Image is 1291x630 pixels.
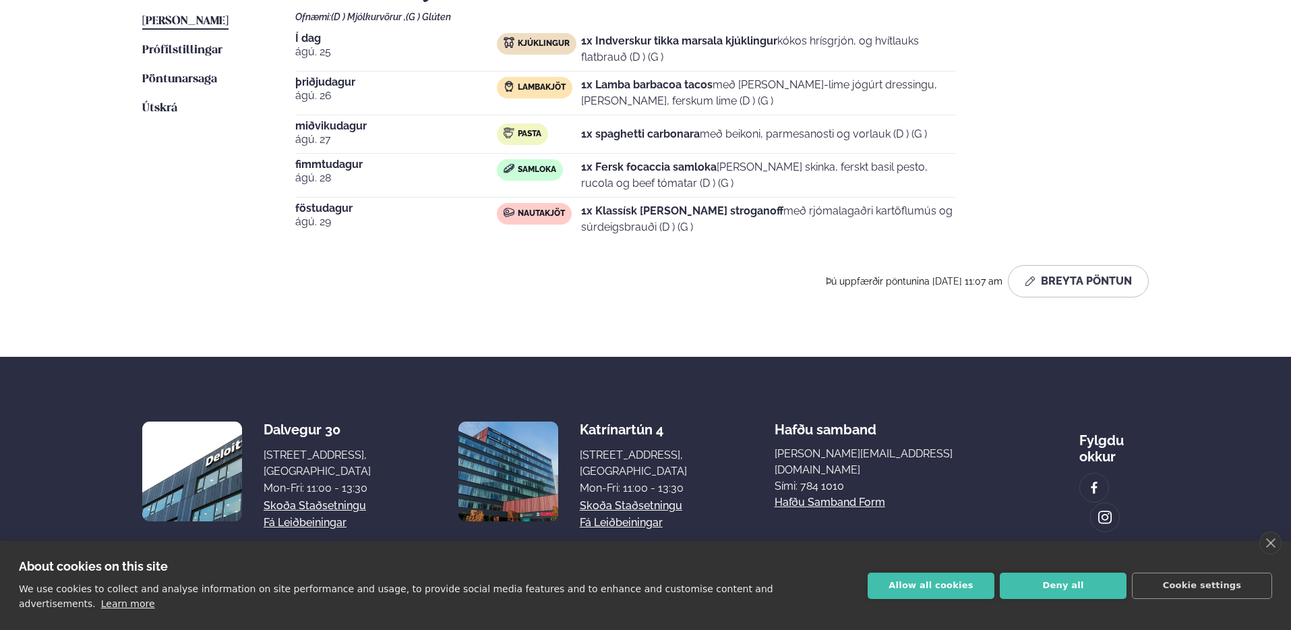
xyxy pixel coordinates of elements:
div: Fylgdu okkur [1079,422,1149,465]
span: ágú. 27 [295,132,497,148]
a: image alt [1080,474,1108,502]
a: [PERSON_NAME] [142,13,229,30]
span: (D ) Mjólkurvörur , [331,11,406,22]
button: Breyta Pöntun [1008,265,1149,297]
img: beef.svg [504,207,514,218]
img: Lamb.svg [504,81,514,92]
span: fimmtudagur [295,159,497,170]
span: miðvikudagur [295,121,497,132]
span: ágú. 28 [295,170,497,186]
strong: 1x Fersk focaccia samloka [581,161,717,173]
a: Pöntunarsaga [142,71,217,88]
span: þriðjudagur [295,77,497,88]
span: föstudagur [295,203,497,214]
span: (G ) Glúten [406,11,451,22]
img: image alt [1098,510,1112,525]
a: Learn more [101,598,155,609]
img: pasta.svg [504,127,514,138]
span: Pöntunarsaga [142,74,217,85]
span: Pasta [518,129,541,140]
p: með [PERSON_NAME]-lime jógúrt dressingu, [PERSON_NAME], ferskum lime (D ) (G ) [581,77,956,109]
button: Allow all cookies [868,573,994,599]
div: Dalvegur 30 [264,422,371,438]
strong: 1x Klassísk [PERSON_NAME] stroganoff [581,204,783,217]
span: ágú. 26 [295,88,497,104]
span: Kjúklingur [518,38,570,49]
strong: About cookies on this site [19,559,168,573]
strong: 1x spaghetti carbonara [581,127,700,140]
a: close [1259,532,1282,554]
div: Ofnæmi: [295,11,1149,22]
a: Hafðu samband form [775,494,885,511]
a: [PERSON_NAME][EMAIL_ADDRESS][DOMAIN_NAME] [775,446,992,478]
span: Í dag [295,33,497,44]
div: [STREET_ADDRESS], [GEOGRAPHIC_DATA] [264,447,371,480]
div: Mon-Fri: 11:00 - 13:30 [580,480,687,496]
a: Útskrá [142,101,177,117]
button: Cookie settings [1132,573,1272,599]
div: Katrínartún 4 [580,422,687,438]
span: ágú. 29 [295,214,497,230]
img: chicken.svg [504,37,514,48]
a: Prófílstillingar [142,42,222,59]
img: sandwich-new-16px.svg [504,164,514,173]
img: image alt [142,422,242,521]
a: Skoða staðsetningu [264,498,366,514]
a: Fá leiðbeiningar [264,515,347,531]
div: Mon-Fri: 11:00 - 13:30 [264,480,371,496]
span: Samloka [518,165,556,175]
strong: 1x Lamba barbacoa tacos [581,78,713,91]
p: We use cookies to collect and analyse information on site performance and usage, to provide socia... [19,583,773,609]
span: Hafðu samband [775,411,876,438]
img: image alt [1087,480,1102,496]
p: [PERSON_NAME] skinka, ferskt basil pesto, rucola og beef tómatar (D ) (G ) [581,159,956,192]
span: Útskrá [142,103,177,114]
p: með rjómalagaðri kartöflumús og súrdeigsbrauði (D ) (G ) [581,203,956,235]
button: Deny all [1000,573,1127,599]
span: Nautakjöt [518,208,565,219]
a: image alt [1091,503,1119,532]
span: ágú. 25 [295,44,497,60]
div: [STREET_ADDRESS], [GEOGRAPHIC_DATA] [580,447,687,480]
span: Þú uppfærðir pöntunina [DATE] 11:07 am [826,276,1002,287]
a: Fá leiðbeiningar [580,515,663,531]
span: Lambakjöt [518,82,566,93]
p: með beikoni, parmesanosti og vorlauk (D ) (G ) [581,126,927,142]
p: Sími: 784 1010 [775,478,992,494]
p: kókos hrísgrjón, og hvítlauks flatbrauð (D ) (G ) [581,33,956,65]
strong: 1x Indverskur tikka marsala kjúklingur [581,34,777,47]
span: [PERSON_NAME] [142,16,229,27]
span: Prófílstillingar [142,45,222,56]
a: Skoða staðsetningu [580,498,682,514]
img: image alt [458,422,558,521]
